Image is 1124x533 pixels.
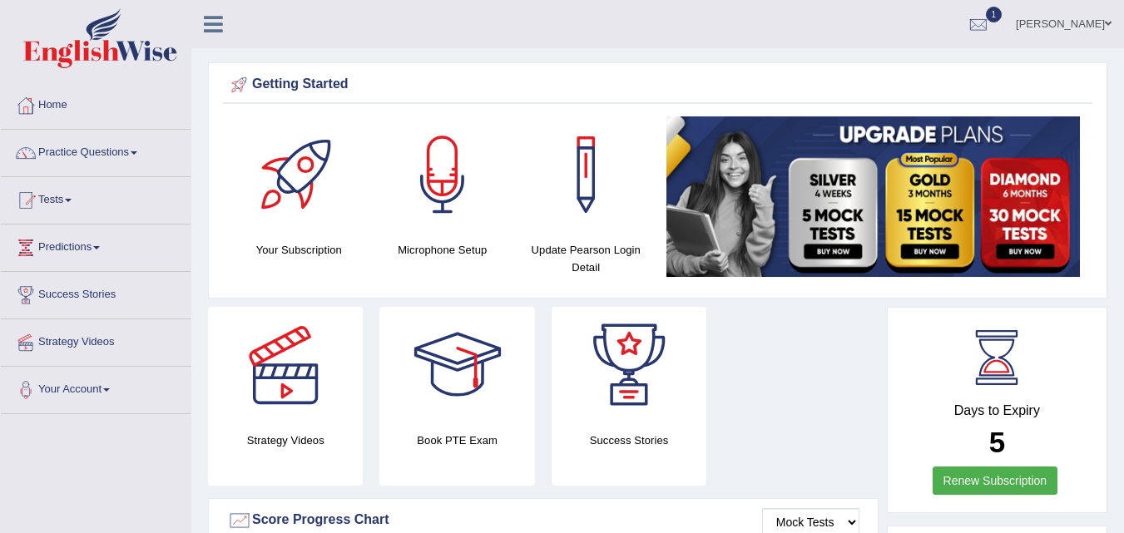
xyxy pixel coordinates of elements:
div: Score Progress Chart [227,508,859,533]
a: Strategy Videos [1,319,191,361]
h4: Days to Expiry [906,403,1088,418]
a: Practice Questions [1,130,191,171]
h4: Microphone Setup [379,241,507,259]
a: Home [1,82,191,124]
a: Success Stories [1,272,191,313]
b: 5 [989,426,1005,458]
a: Tests [1,177,191,219]
h4: Your Subscription [235,241,363,259]
h4: Strategy Videos [208,432,363,449]
h4: Book PTE Exam [379,432,534,449]
img: small5.jpg [666,116,1081,277]
h4: Update Pearson Login Detail [522,241,650,276]
span: 1 [986,7,1003,22]
h4: Success Stories [552,432,706,449]
a: Renew Subscription [933,466,1058,495]
a: Predictions [1,225,191,266]
a: Your Account [1,367,191,408]
div: Getting Started [227,72,1088,97]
